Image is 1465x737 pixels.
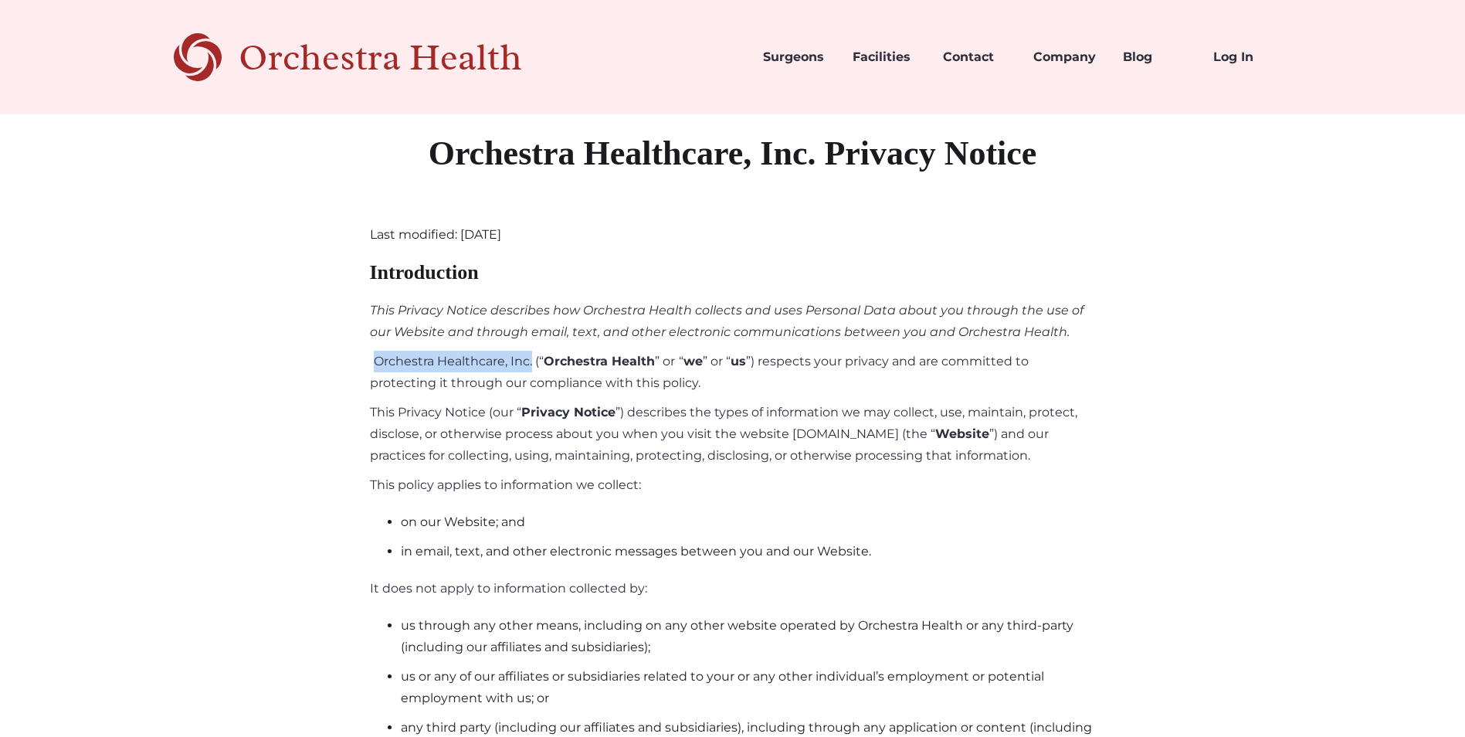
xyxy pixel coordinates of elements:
[174,31,576,83] a: home
[370,224,1096,246] div: Last modified: [DATE]
[1111,31,1201,83] a: Blog
[429,134,1037,172] strong: Orchestra Healthcare, Inc. Privacy Notice
[1201,31,1291,83] a: Log In
[370,474,1096,496] p: This policy applies to information we collect:
[751,31,841,83] a: Surgeons
[683,354,703,368] strong: we
[521,405,616,419] strong: Privacy Notice
[731,354,746,368] strong: us
[370,300,1096,343] p: This Privacy Notice describes how Orchestra Health collects and uses Personal Data about you thro...
[370,351,1096,394] p: Orchestra Healthcare, Inc. (“ ” or “ ” or “ ”) respects your privacy and are committed to protect...
[401,511,1096,533] li: on our Website; and
[1021,31,1111,83] a: Company
[840,31,931,83] a: Facilities
[401,615,1096,658] li: us through any other means, including on any other website operated by Orchestra Health or any th...
[544,354,655,368] strong: Orchestra Health
[931,31,1021,83] a: Contact
[370,253,1096,292] h2: Introduction
[401,541,1096,562] li: in email, text, and other electronic messages between you and our Website.
[370,402,1096,467] p: This Privacy Notice (our “ ”) describes the types of information we may collect, use, maintain, p...
[370,578,1096,599] p: It does not apply to information collected by:
[239,42,576,73] div: Orchestra Health
[401,666,1096,709] li: us or any of our affiliates or subsidiaries related to your or any other individual’s employment ...
[935,426,989,441] strong: Website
